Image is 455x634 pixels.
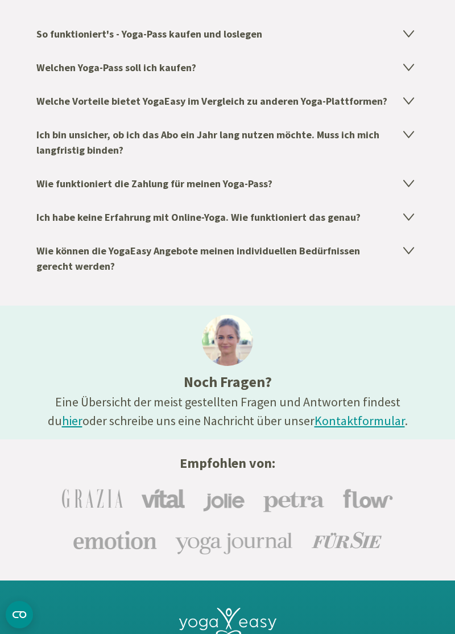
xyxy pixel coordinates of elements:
[38,393,417,430] div: Eine Übersicht der meist gestellten Fragen und Antworten findest du oder schreibe uns eine Nachri...
[36,234,419,283] h4: Wie können die YogaEasy Angebote meinen individuellen Bedürfnissen gerecht werden?
[73,530,157,550] img: Emotion Logo
[263,485,325,512] img: Petra Logo
[36,17,419,51] h4: So funktioniert's - Yoga-Pass kaufen und loslegen
[36,84,419,118] h4: Welche Vorteile bietet YogaEasy im Vergleich zu anderen Yoga-Plattformen?
[343,489,393,508] img: Flow Logo
[62,413,82,429] a: hier
[36,200,419,234] h4: Ich habe keine Erfahrung mit Online-Yoga. Wie funktioniert das genau?
[312,532,382,549] img: Für Sie Logo
[9,453,446,474] h4: Empfohlen von:
[315,413,405,429] a: Kontaktformular
[36,51,419,84] h4: Welchen Yoga-Pass soll ich kaufen?
[36,118,419,167] h4: Ich bin unsicher, ob ich das Abo ein Jahr lang nutzen möchte. Muss ich mich langfristig binden?
[38,370,417,393] h3: Noch Fragen?
[175,526,293,554] img: Yoga-Journal Logo
[62,489,123,508] img: Grazia Logo
[141,489,185,508] img: Vital Logo
[6,601,33,628] button: CMP-Widget öffnen
[202,315,253,366] img: ines@1x.jpg
[203,485,245,511] img: Jolie Logo
[36,167,419,200] h4: Wie funktioniert die Zahlung für meinen Yoga-Pass?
